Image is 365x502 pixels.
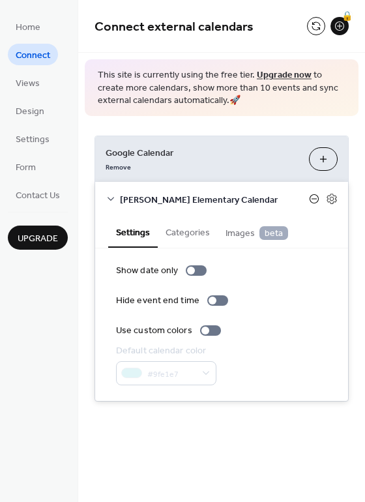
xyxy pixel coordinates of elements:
span: Settings [16,133,50,147]
span: Connect [16,49,50,63]
span: Contact Us [16,189,60,203]
a: Settings [8,128,57,149]
button: Settings [108,216,158,248]
span: beta [259,226,288,240]
div: Show date only [116,264,178,278]
span: This site is currently using the free tier. to create more calendars, show more than 10 events an... [98,69,345,108]
a: Views [8,72,48,93]
div: Default calendar color [116,344,214,358]
span: [PERSON_NAME] Elementary Calendar [120,193,309,207]
a: Upgrade now [257,66,312,84]
div: Hide event end time [116,294,199,308]
a: Contact Us [8,184,68,205]
span: Google Calendar [106,146,299,160]
button: Upgrade [8,226,68,250]
a: Design [8,100,52,121]
span: Images [226,226,288,241]
span: Upgrade [18,232,58,246]
button: Images beta [218,216,296,247]
span: Connect external calendars [95,14,254,40]
a: Connect [8,44,58,65]
span: Remove [106,162,131,171]
button: Categories [158,216,218,246]
span: Design [16,105,44,119]
a: Home [8,16,48,37]
span: Home [16,21,40,35]
div: Use custom colors [116,324,192,338]
a: Form [8,156,44,177]
span: Form [16,161,36,175]
span: Views [16,77,40,91]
